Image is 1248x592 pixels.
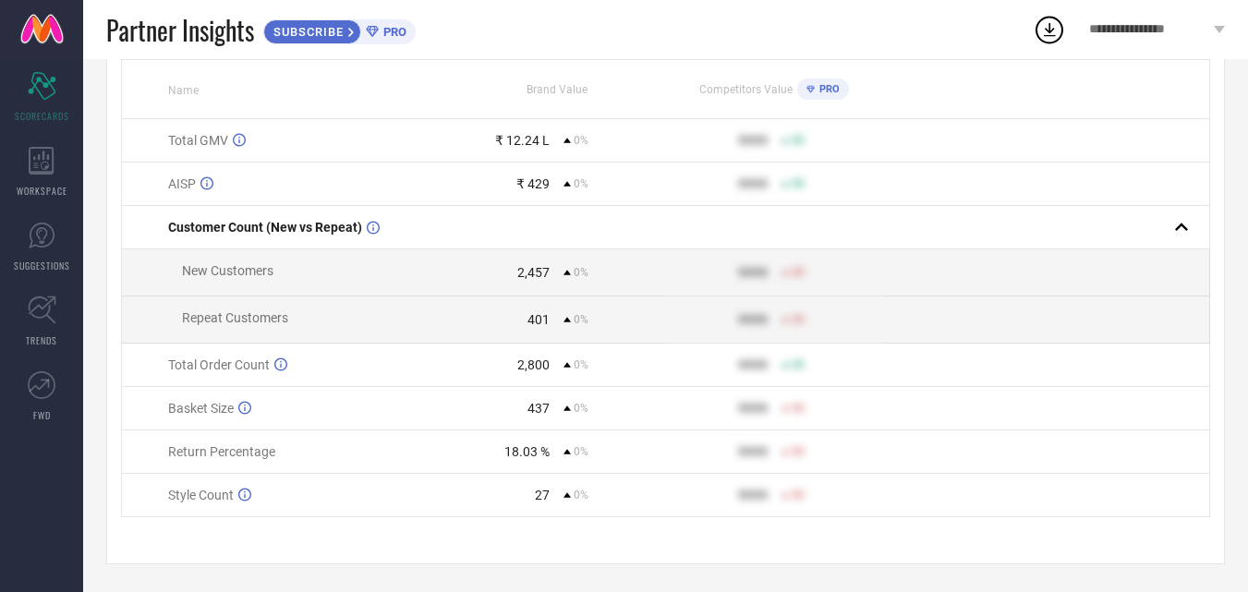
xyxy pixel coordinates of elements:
div: 9999 [738,176,768,191]
div: ₹ 429 [516,176,550,191]
div: 2,800 [517,357,550,372]
div: 401 [527,312,550,327]
span: 0% [574,445,588,458]
div: 9999 [738,357,768,372]
span: 50 [792,313,805,326]
div: 9999 [738,488,768,502]
span: Partner Insights [106,11,254,49]
span: 50 [792,489,805,501]
div: 9999 [738,265,768,280]
span: 50 [792,134,805,147]
span: SUGGESTIONS [14,259,70,272]
span: Total Order Count [168,357,270,372]
div: 437 [527,401,550,416]
span: Basket Size [168,401,234,416]
div: 9999 [738,133,768,148]
div: Open download list [1033,13,1066,46]
span: 0% [574,134,588,147]
div: 27 [535,488,550,502]
span: Repeat Customers [182,310,288,325]
div: 18.03 % [504,444,550,459]
span: 50 [792,266,805,279]
div: ₹ 12.24 L [495,133,550,148]
div: 9999 [738,444,768,459]
span: Customer Count (New vs Repeat) [168,220,362,235]
span: 50 [792,177,805,190]
span: Competitors Value [699,83,793,96]
div: 9999 [738,312,768,327]
span: 0% [574,266,588,279]
span: FWD [33,408,51,422]
span: 0% [574,313,588,326]
div: 9999 [738,401,768,416]
span: PRO [379,25,406,39]
span: 50 [792,358,805,371]
span: SCORECARDS [15,109,69,123]
div: 2,457 [517,265,550,280]
span: 0% [574,177,588,190]
span: SUBSCRIBE [264,25,348,39]
span: 50 [792,445,805,458]
span: 0% [574,358,588,371]
span: PRO [815,83,840,95]
span: Return Percentage [168,444,275,459]
a: SUBSCRIBEPRO [263,15,416,44]
span: Total GMV [168,133,228,148]
span: Style Count [168,488,234,502]
span: AISP [168,176,196,191]
span: 0% [574,489,588,501]
span: WORKSPACE [17,184,67,198]
span: 50 [792,402,805,415]
span: TRENDS [26,333,57,347]
span: 0% [574,402,588,415]
span: New Customers [182,263,273,278]
span: Name [168,84,199,97]
span: Brand Value [527,83,588,96]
